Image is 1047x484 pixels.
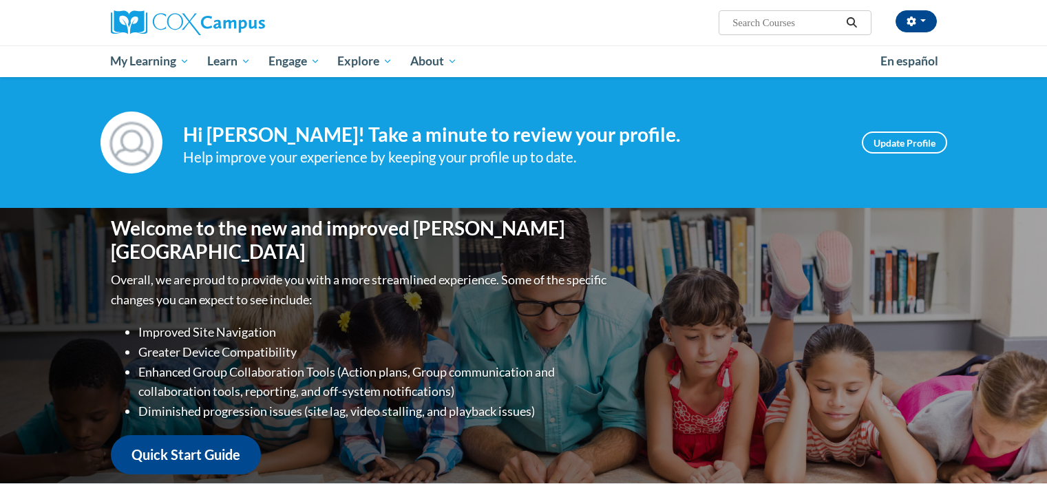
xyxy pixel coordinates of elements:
a: En español [871,47,947,76]
button: Search [841,14,862,31]
a: Explore [328,45,401,77]
span: Learn [207,53,251,70]
li: Improved Site Navigation [138,322,610,342]
iframe: Button to launch messaging window [992,429,1036,473]
a: Engage [260,45,329,77]
h4: Hi [PERSON_NAME]! Take a minute to review your profile. [183,123,841,147]
a: Update Profile [862,131,947,154]
a: My Learning [102,45,199,77]
span: My Learning [110,53,189,70]
input: Search Courses [731,14,841,31]
a: Cox Campus [111,10,372,35]
img: Cox Campus [111,10,265,35]
span: En español [880,54,938,68]
span: Explore [337,53,392,70]
h1: Welcome to the new and improved [PERSON_NAME][GEOGRAPHIC_DATA] [111,217,610,263]
p: Overall, we are proud to provide you with a more streamlined experience. Some of the specific cha... [111,270,610,310]
li: Greater Device Compatibility [138,342,610,362]
span: About [410,53,457,70]
div: Main menu [90,45,958,77]
img: Profile Image [101,112,162,173]
a: Learn [198,45,260,77]
li: Diminished progression issues (site lag, video stalling, and playback issues) [138,401,610,421]
span: Engage [268,53,320,70]
li: Enhanced Group Collaboration Tools (Action plans, Group communication and collaboration tools, re... [138,362,610,402]
a: About [401,45,466,77]
a: Quick Start Guide [111,435,261,474]
button: Account Settings [896,10,937,32]
div: Help improve your experience by keeping your profile up to date. [183,146,841,169]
